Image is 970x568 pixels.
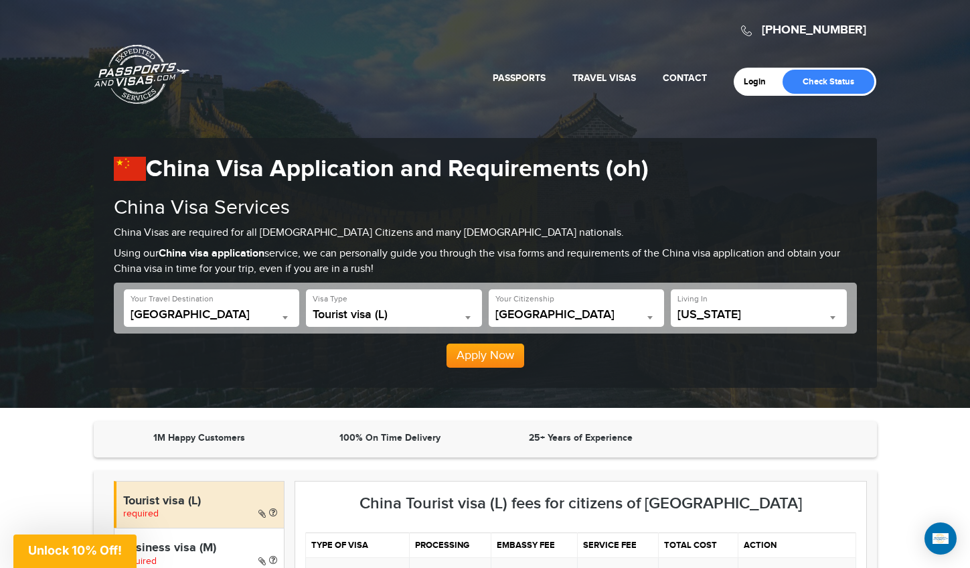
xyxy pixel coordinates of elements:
[658,532,738,557] th: Total cost
[114,246,857,277] p: Using our service, we can personally guide you through the visa forms and requirements of the Chi...
[491,532,577,557] th: Embassy fee
[123,508,159,519] span: required
[131,308,293,327] span: China
[131,293,214,305] label: Your Travel Destination
[529,432,633,443] strong: 25+ Years of Experience
[28,543,122,557] span: Unlock 10% Off!
[114,197,857,219] h2: China Visa Services
[572,72,636,84] a: Travel Visas
[339,432,440,443] strong: 100% On Time Delivery
[409,532,491,557] th: Processing
[493,72,546,84] a: Passports
[313,308,475,322] span: Tourist visa (L)
[313,293,347,305] label: Visa Type
[114,155,857,184] h1: China Visa Application and Requirements (oh)
[677,308,840,322] span: Ohio
[679,431,864,447] iframe: Customer reviews powered by Trustpilot
[783,70,874,94] a: Check Status
[114,226,857,241] p: China Visas are required for all [DEMOGRAPHIC_DATA] Citizens and many [DEMOGRAPHIC_DATA] nationals.
[663,72,707,84] a: Contact
[677,308,840,327] span: Ohio
[121,556,157,567] span: required
[123,495,277,508] h4: Tourist visa (L)
[313,308,475,327] span: Tourist visa (L)
[495,308,658,322] span: United States
[153,432,245,443] strong: 1M Happy Customers
[131,308,293,322] span: China
[447,344,524,368] button: Apply Now
[677,293,708,305] label: Living In
[744,76,775,87] a: Login
[924,522,957,555] div: Open Intercom Messenger
[738,532,856,557] th: Action
[762,23,866,38] a: [PHONE_NUMBER]
[578,532,659,557] th: Service fee
[159,247,264,260] strong: China visa application
[495,308,658,327] span: United States
[13,535,137,568] div: Unlock 10% Off!
[94,44,189,104] a: Passports & [DOMAIN_NAME]
[305,495,856,512] h3: China Tourist visa (L) fees for citizens of [GEOGRAPHIC_DATA]
[305,532,409,557] th: Type of visa
[495,293,554,305] label: Your Citizenship
[121,542,277,555] h4: Business visa (M)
